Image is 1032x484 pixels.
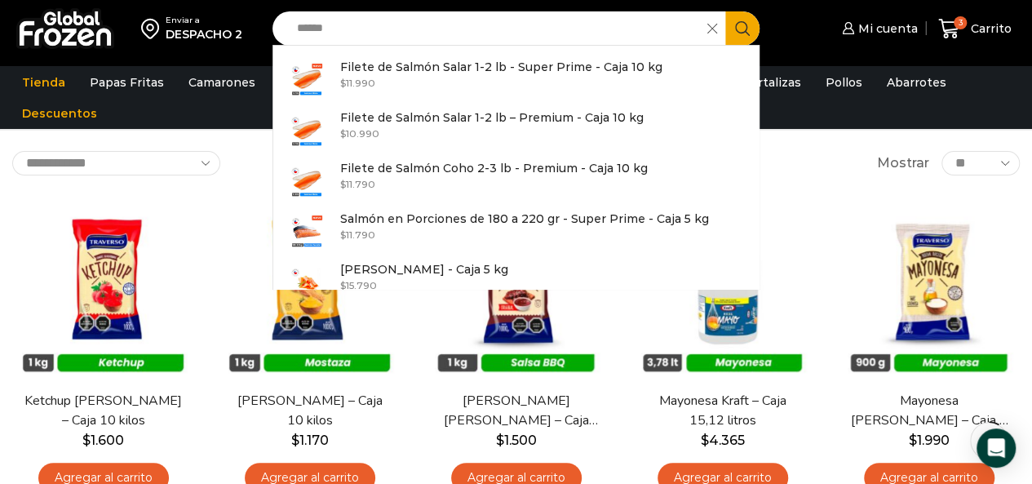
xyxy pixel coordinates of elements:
[340,279,346,291] span: $
[273,54,760,104] a: Filete de Salmón Salar 1-2 lb - Super Prime - Caja 10 kg $11.990
[701,433,709,448] span: $
[909,433,917,448] span: $
[14,98,105,129] a: Descuentos
[166,15,242,26] div: Enviar a
[21,392,185,429] a: Ketchup [PERSON_NAME] – Caja 10 kilos
[273,206,760,256] a: Salmón en Porciones de 180 a 220 gr - Super Prime - Caja 5 kg $11.790
[340,109,644,127] p: Filete de Salmón Salar 1-2 lb – Premium - Caja 10 kg
[180,67,264,98] a: Camarones
[340,159,648,177] p: Filete de Salmón Coho 2-3 lb - Premium - Caja 10 kg
[838,12,918,45] a: Mi cuenta
[340,127,379,140] bdi: 10.990
[291,433,329,448] bdi: 1.170
[340,178,346,190] span: $
[166,26,242,42] div: DESPACHO 2
[340,260,508,278] p: [PERSON_NAME] - Caja 5 kg
[340,77,346,89] span: $
[967,20,1012,37] span: Carrito
[725,11,760,46] button: Search button
[954,16,967,29] span: 3
[340,229,375,241] bdi: 11.790
[340,178,375,190] bdi: 11.790
[82,67,172,98] a: Papas Fritas
[14,67,73,98] a: Tienda
[817,67,870,98] a: Pollos
[340,58,662,76] p: Filete de Salmón Salar 1-2 lb - Super Prime - Caja 10 kg
[854,20,918,37] span: Mi cuenta
[934,10,1016,48] a: 3 Carrito
[434,392,598,429] a: [PERSON_NAME] [PERSON_NAME] – Caja 10 kilos
[228,392,392,429] a: [PERSON_NAME] – Caja 10 kilos
[82,433,91,448] span: $
[273,104,760,155] a: Filete de Salmón Salar 1-2 lb – Premium - Caja 10 kg $10.990
[340,127,346,140] span: $
[82,433,124,448] bdi: 1.600
[340,77,375,89] bdi: 11.990
[141,15,166,42] img: address-field-icon.svg
[12,151,220,175] select: Pedido de la tienda
[340,210,709,228] p: Salmón en Porciones de 180 a 220 gr - Super Prime - Caja 5 kg
[847,392,1011,429] a: Mayonesa [PERSON_NAME] – Caja 9 kilos
[340,279,377,291] bdi: 15.790
[877,154,929,173] span: Mostrar
[273,256,760,307] a: [PERSON_NAME] - Caja 5 kg $15.790
[273,155,760,206] a: Filete de Salmón Coho 2-3 lb - Premium - Caja 10 kg $11.790
[340,229,346,241] span: $
[496,433,537,448] bdi: 1.500
[733,67,809,98] a: Hortalizas
[496,433,504,448] span: $
[640,392,804,429] a: Mayonesa Kraft – Caja 15,12 litros
[909,433,950,448] bdi: 1.990
[879,67,954,98] a: Abarrotes
[291,433,299,448] span: $
[701,433,745,448] bdi: 4.365
[977,428,1016,468] div: Open Intercom Messenger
